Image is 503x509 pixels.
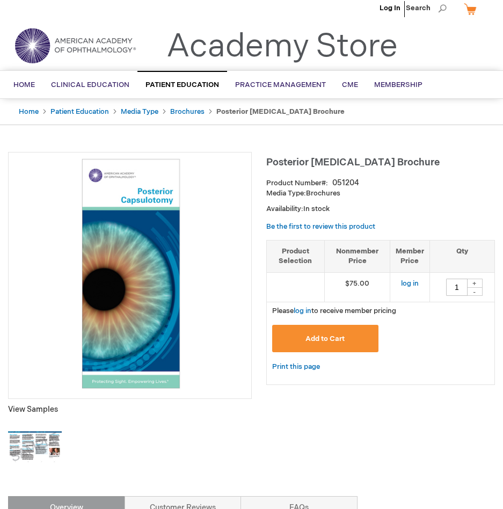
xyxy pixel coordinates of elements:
[266,179,328,187] strong: Product Number
[272,325,378,352] button: Add to Cart
[19,107,39,116] a: Home
[266,222,375,231] a: Be the first to review this product
[390,240,429,272] th: Member Price
[294,307,311,315] a: log in
[170,107,205,116] a: Brochures
[267,240,325,272] th: Product Selection
[266,204,495,214] p: Availability:
[8,404,252,415] p: View Samples
[14,158,246,390] img: Posterior Capsulotomy Brochure
[216,107,345,116] strong: Posterior [MEDICAL_DATA] Brochure
[325,240,390,272] th: Nonmember Price
[266,157,440,168] span: Posterior [MEDICAL_DATA] Brochure
[272,307,396,315] span: Please to receive member pricing
[466,287,483,296] div: -
[325,272,390,302] td: $75.00
[121,107,158,116] a: Media Type
[266,188,495,199] p: Brochures
[166,27,398,66] a: Academy Store
[50,107,109,116] a: Patient Education
[429,240,494,272] th: Qty
[13,81,35,89] span: Home
[374,81,422,89] span: Membership
[305,335,345,343] span: Add to Cart
[380,4,400,12] a: Log In
[466,279,483,288] div: +
[446,279,468,296] input: Qty
[332,178,359,188] div: 051204
[401,279,419,288] a: log in
[266,189,306,198] strong: Media Type:
[8,420,62,474] img: Click to view
[272,360,320,374] a: Print this page
[303,205,330,213] span: In stock
[342,81,358,89] span: CME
